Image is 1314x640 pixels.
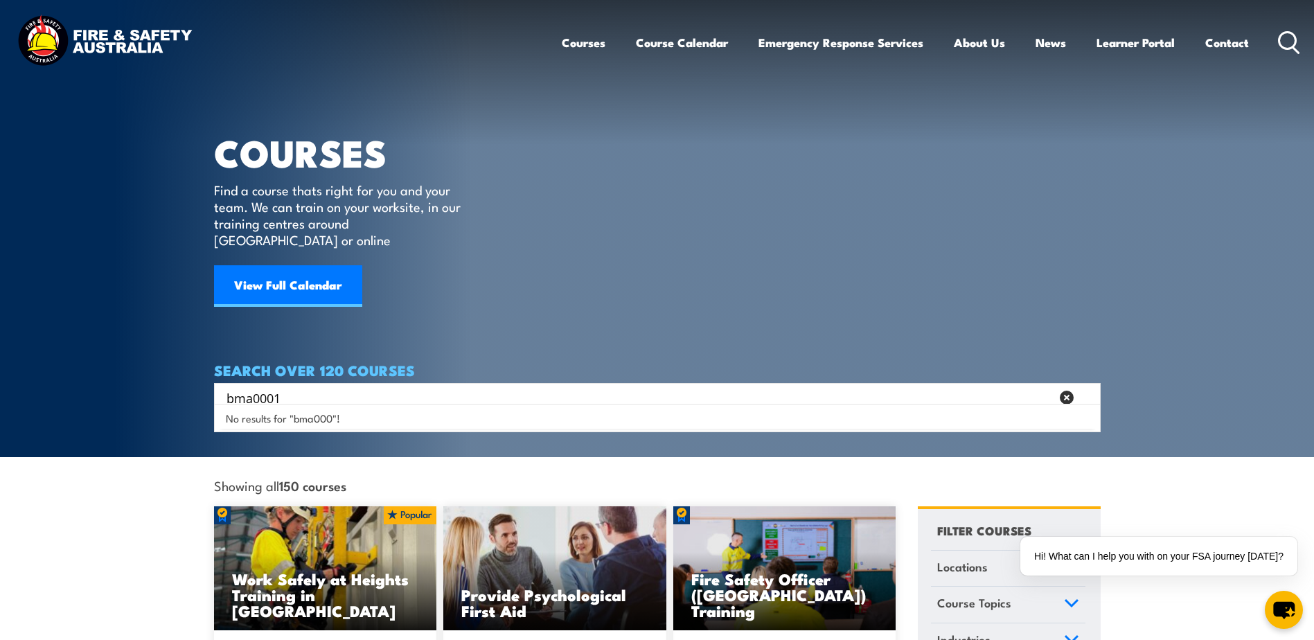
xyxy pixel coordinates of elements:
[1020,537,1297,576] div: Hi! What can I help you with on your FSA journey [DATE]?
[931,551,1085,587] a: Locations
[232,571,419,619] h3: Work Safely at Heights Training in [GEOGRAPHIC_DATA]
[214,265,362,307] a: View Full Calendar
[214,362,1101,377] h4: SEARCH OVER 120 COURSES
[691,571,878,619] h3: Fire Safety Officer ([GEOGRAPHIC_DATA]) Training
[443,506,666,631] a: Provide Psychological First Aid
[214,478,346,492] span: Showing all
[226,411,340,425] span: No results for "bma000"!
[279,476,346,495] strong: 150 courses
[636,24,728,61] a: Course Calendar
[1076,388,1096,407] button: Search magnifier button
[214,181,467,248] p: Find a course thats right for you and your team. We can train on your worksite, in our training c...
[1097,24,1175,61] a: Learner Portal
[937,521,1031,540] h4: FILTER COURSES
[954,24,1005,61] a: About Us
[214,506,437,631] img: Work Safely at Heights Training (1)
[229,388,1054,407] form: Search form
[214,506,437,631] a: Work Safely at Heights Training in [GEOGRAPHIC_DATA]
[227,387,1051,408] input: Search input
[673,506,896,631] img: Fire Safety Advisor
[1036,24,1066,61] a: News
[937,594,1011,612] span: Course Topics
[562,24,605,61] a: Courses
[461,587,648,619] h3: Provide Psychological First Aid
[673,506,896,631] a: Fire Safety Officer ([GEOGRAPHIC_DATA]) Training
[214,136,481,168] h1: COURSES
[443,506,666,631] img: Mental Health First Aid Training Course from Fire & Safety Australia
[937,558,988,576] span: Locations
[931,587,1085,623] a: Course Topics
[758,24,923,61] a: Emergency Response Services
[1265,591,1303,629] button: chat-button
[1205,24,1249,61] a: Contact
